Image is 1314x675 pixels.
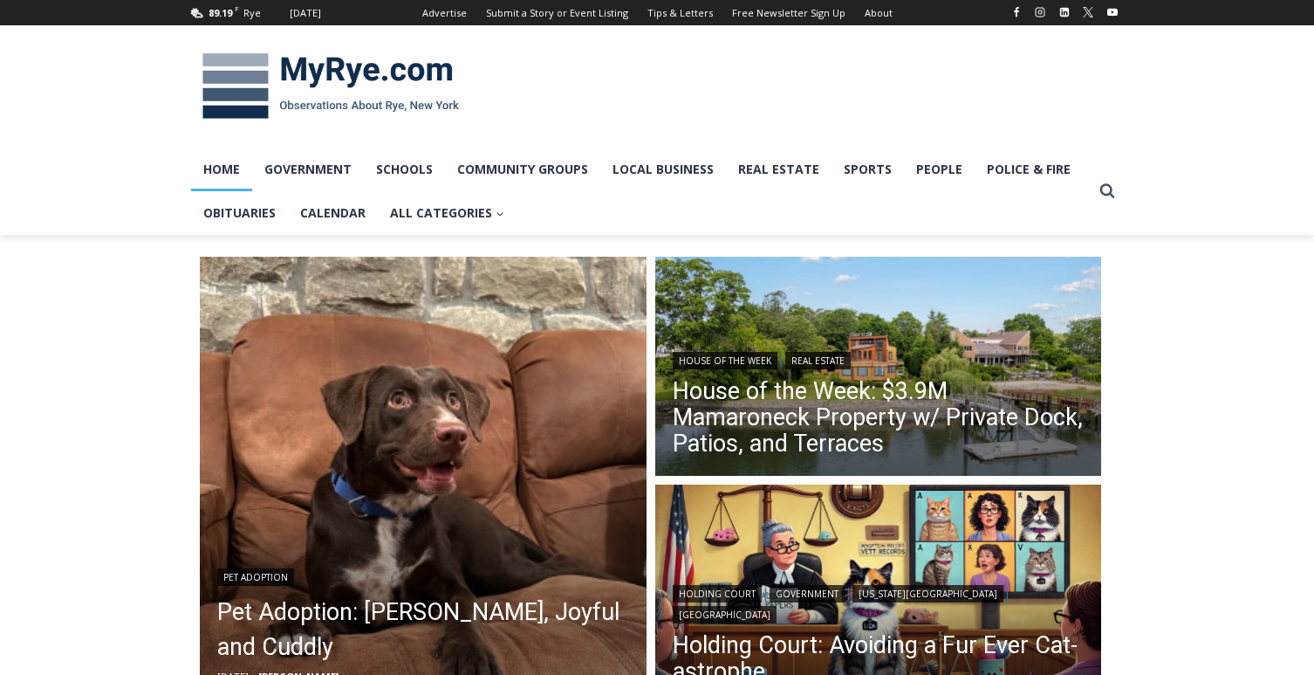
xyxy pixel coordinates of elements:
[191,148,1092,236] nav: Primary Navigation
[673,582,1085,623] div: | | |
[288,191,378,235] a: Calendar
[904,148,975,191] a: People
[673,585,762,603] a: Holding Court
[191,41,470,132] img: MyRye.com
[217,568,294,586] a: Pet Adoption
[673,352,777,369] a: House of the Week
[600,148,726,191] a: Local Business
[655,257,1102,480] img: 1160 Greacen Point Road, Mamaroneck
[785,352,851,369] a: Real Estate
[378,191,517,235] a: All Categories
[209,6,232,19] span: 89.19
[1030,2,1051,23] a: Instagram
[726,148,832,191] a: Real Estate
[770,585,845,603] a: Government
[1078,2,1098,23] a: X
[832,148,904,191] a: Sports
[364,148,445,191] a: Schools
[975,148,1083,191] a: Police & Fire
[1092,176,1123,207] button: View Search Form
[191,148,252,191] a: Home
[1006,2,1027,23] a: Facebook
[673,378,1085,457] a: House of the Week: $3.9M Mamaroneck Property w/ Private Dock, Patios, and Terraces
[252,148,364,191] a: Government
[191,191,288,235] a: Obituaries
[655,257,1102,480] a: Read More House of the Week: $3.9M Mamaroneck Property w/ Private Dock, Patios, and Terraces
[673,348,1085,369] div: |
[217,595,629,665] a: Pet Adoption: [PERSON_NAME], Joyful and Cuddly
[445,148,600,191] a: Community Groups
[1054,2,1075,23] a: Linkedin
[852,585,1003,603] a: [US_STATE][GEOGRAPHIC_DATA]
[673,606,777,623] a: [GEOGRAPHIC_DATA]
[243,5,261,21] div: Rye
[1102,2,1123,23] a: YouTube
[235,3,239,13] span: F
[390,203,504,223] span: All Categories
[290,5,321,21] div: [DATE]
